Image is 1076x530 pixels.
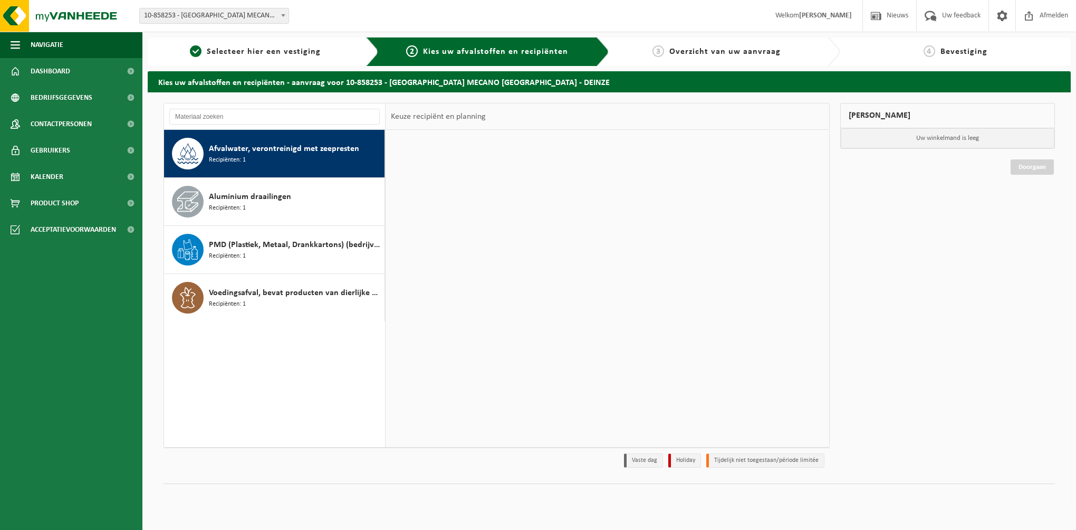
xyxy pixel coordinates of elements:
[1011,159,1054,175] a: Doorgaan
[31,164,63,190] span: Kalender
[31,190,79,216] span: Product Shop
[209,239,382,251] span: PMD (Plastiek, Metaal, Drankkartons) (bedrijven)
[386,103,491,130] div: Keuze recipiënt en planning
[169,109,380,125] input: Materiaal zoeken
[164,130,385,178] button: Afvalwater, verontreinigd met zeepresten Recipiënten: 1
[706,453,824,468] li: Tijdelijk niet toegestaan/période limitée
[209,191,291,203] span: Aluminium draailingen
[31,111,92,137] span: Contactpersonen
[924,45,935,57] span: 4
[164,178,385,226] button: Aluminium draailingen Recipiënten: 1
[31,32,63,58] span: Navigatie
[669,48,781,56] span: Overzicht van uw aanvraag
[164,226,385,274] button: PMD (Plastiek, Metaal, Drankkartons) (bedrijven) Recipiënten: 1
[209,287,382,299] span: Voedingsafval, bevat producten van dierlijke oorsprong, onverpakt, categorie 3
[668,453,701,468] li: Holiday
[652,45,664,57] span: 3
[840,103,1055,128] div: [PERSON_NAME]
[207,48,321,56] span: Selecteer hier een vestiging
[624,453,663,468] li: Vaste dag
[139,8,289,24] span: 10-858253 - PHOENIX MECANO NV - DEINZE
[209,155,246,165] span: Recipiënten: 1
[423,48,568,56] span: Kies uw afvalstoffen en recipiënten
[148,71,1071,92] h2: Kies uw afvalstoffen en recipiënten - aanvraag voor 10-858253 - [GEOGRAPHIC_DATA] MECANO [GEOGRAP...
[209,143,359,155] span: Afvalwater, verontreinigd met zeepresten
[140,8,289,23] span: 10-858253 - PHOENIX MECANO NV - DEINZE
[841,128,1055,148] p: Uw winkelmand is leeg
[31,216,116,243] span: Acceptatievoorwaarden
[209,251,246,261] span: Recipiënten: 1
[153,45,358,58] a: 1Selecteer hier een vestiging
[164,274,385,321] button: Voedingsafval, bevat producten van dierlijke oorsprong, onverpakt, categorie 3 Recipiënten: 1
[190,45,201,57] span: 1
[799,12,852,20] strong: [PERSON_NAME]
[31,84,92,111] span: Bedrijfsgegevens
[209,203,246,213] span: Recipiënten: 1
[209,299,246,309] span: Recipiënten: 1
[31,137,70,164] span: Gebruikers
[940,48,987,56] span: Bevestiging
[406,45,418,57] span: 2
[31,58,70,84] span: Dashboard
